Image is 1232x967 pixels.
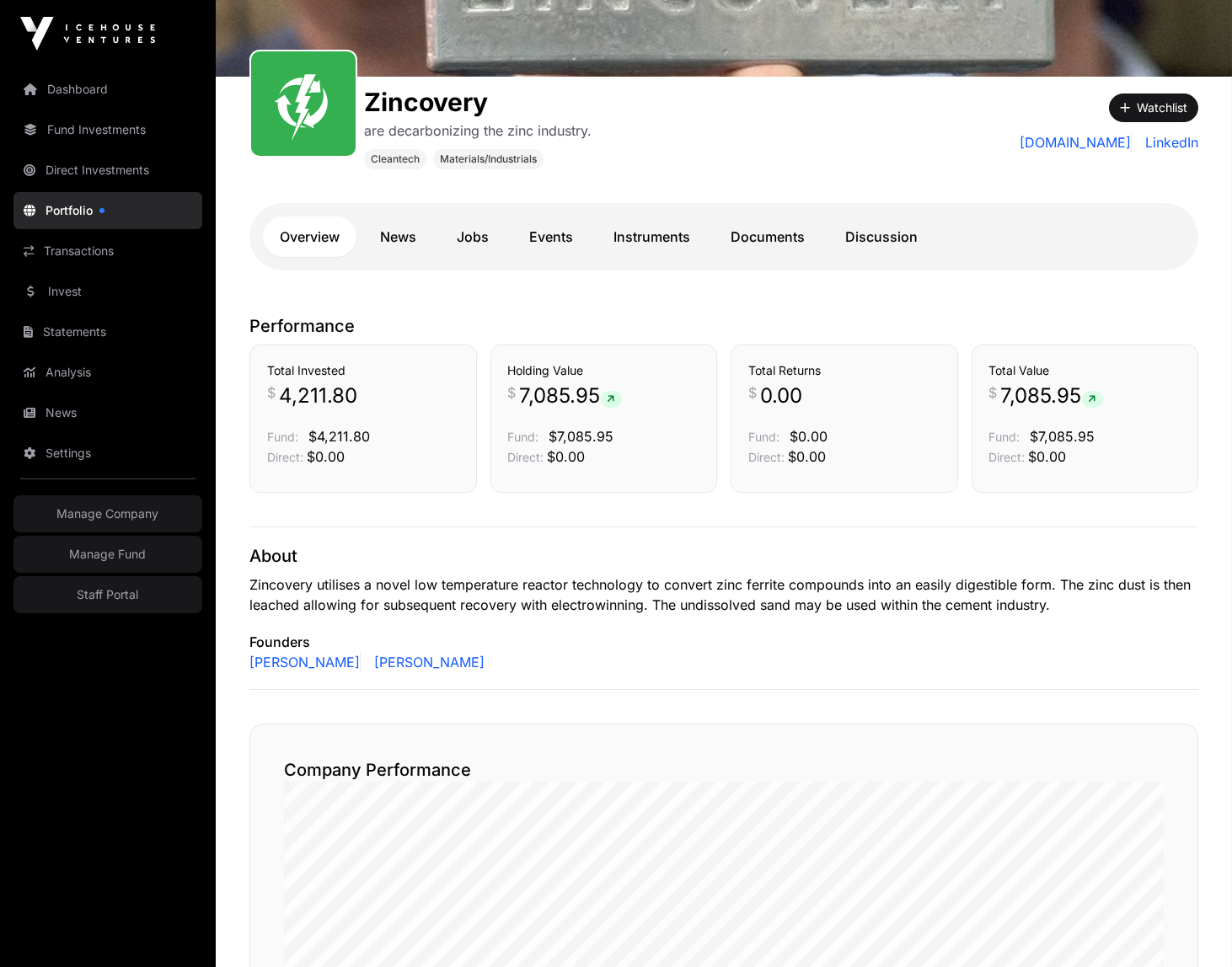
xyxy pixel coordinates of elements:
[549,428,614,445] span: $7,085.95
[597,216,707,257] a: Instruments
[828,216,935,257] a: Discussion
[279,382,357,409] span: 4,211.80
[788,448,826,465] span: $0.00
[989,362,1181,379] h3: Total Value
[367,652,485,672] a: [PERSON_NAME]
[371,152,420,166] span: Cleantech
[258,58,349,149] img: SVGs_Zincovery.svg
[267,450,303,464] span: Direct:
[508,382,517,403] span: $
[790,428,828,445] span: $0.00
[13,152,202,189] a: Direct Investments
[748,430,779,444] span: Fund:
[512,216,590,257] a: Events
[1001,382,1103,409] span: 7,085.95
[13,394,202,431] a: News
[364,120,592,141] p: are decarbonizing the zinc industry.
[249,314,1198,338] p: Performance
[440,216,506,257] a: Jobs
[520,382,622,409] span: 7,085.95
[263,216,1185,257] nav: Tabs
[748,450,785,464] span: Direct:
[267,362,459,379] h3: Total Invested
[1109,93,1198,122] button: Watchlist
[13,232,202,270] a: Transactions
[13,71,202,108] a: Dashboard
[363,216,433,257] a: News
[989,382,998,403] span: $
[13,576,202,613] a: Staff Portal
[1138,132,1198,152] a: LinkedIn
[13,313,202,350] a: Statements
[748,362,940,379] h3: Total Returns
[1020,132,1132,152] a: [DOMAIN_NAME]
[1148,886,1232,967] iframe: Chat Widget
[508,430,539,444] span: Fund:
[748,382,757,403] span: $
[307,448,345,465] span: $0.00
[13,536,202,573] a: Manage Fund
[760,382,802,409] span: 0.00
[989,430,1020,444] span: Fund:
[13,495,202,532] a: Manage Company
[267,430,298,444] span: Fund:
[249,632,1198,652] p: Founders
[548,448,586,465] span: $0.00
[714,216,822,257] a: Documents
[249,574,1198,615] p: Zincovery utilises a novel low temperature reactor technology to convert zinc ferrite compounds i...
[263,216,356,257] a: Overview
[1031,428,1095,445] span: $7,085.95
[20,17,155,51] img: Icehouse Ventures Logo
[989,450,1026,464] span: Direct:
[1029,448,1067,465] span: $0.00
[364,87,592,117] h1: Zincovery
[249,652,361,672] a: [PERSON_NAME]
[508,450,544,464] span: Direct:
[267,382,276,403] span: $
[13,354,202,391] a: Analysis
[308,428,370,445] span: $4,211.80
[440,152,537,166] span: Materials/Industrials
[13,273,202,310] a: Invest
[13,435,202,472] a: Settings
[13,111,202,148] a: Fund Investments
[249,544,1198,568] p: About
[508,362,700,379] h3: Holding Value
[13,192,202,229] a: Portfolio
[284,758,1164,782] h2: Company Performance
